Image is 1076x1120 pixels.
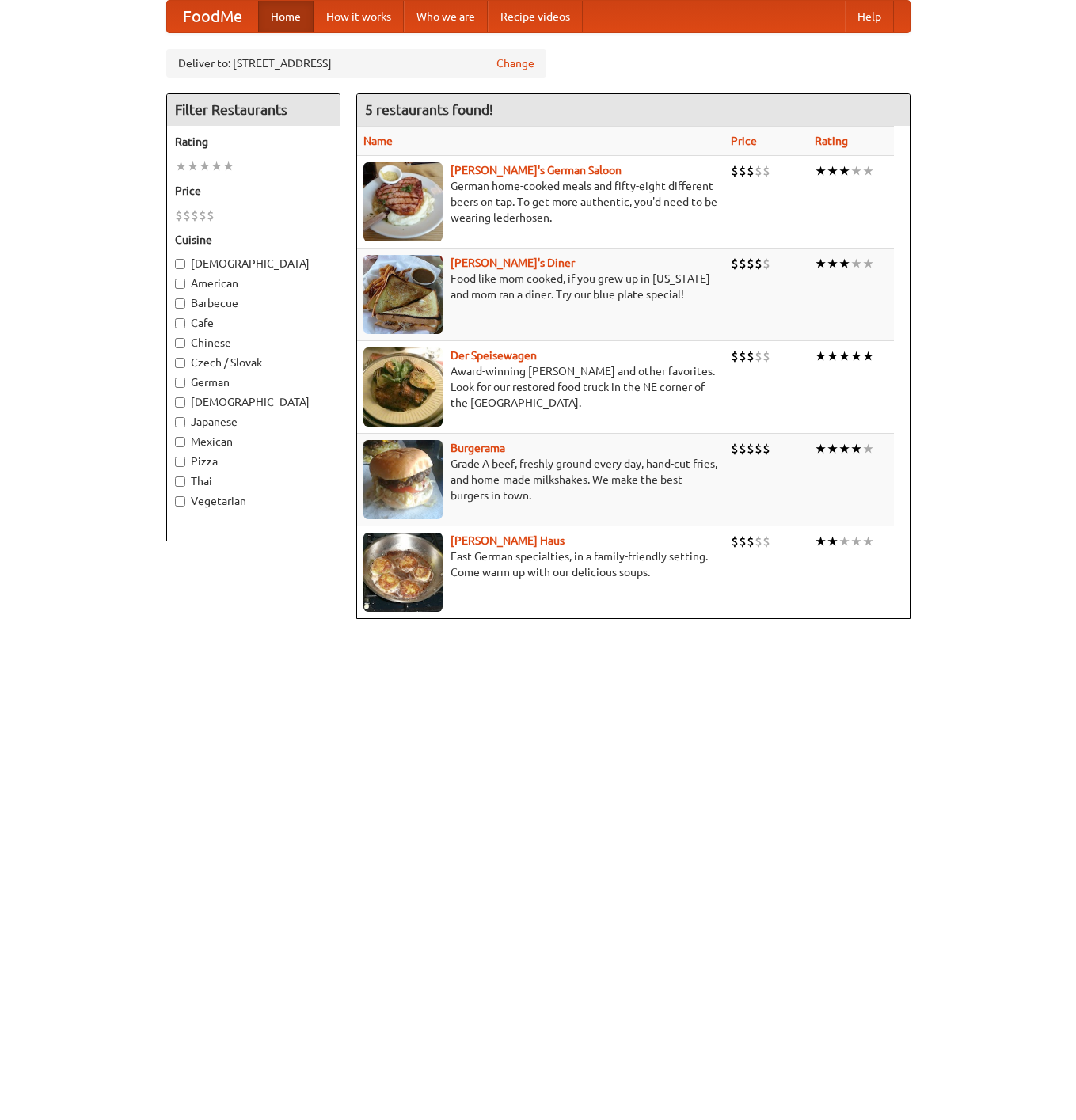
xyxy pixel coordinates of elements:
[739,255,747,272] li: $
[363,255,443,334] img: sallys.jpg
[488,1,583,32] a: Recipe videos
[815,162,827,180] li: ★
[747,440,755,457] li: $
[862,162,874,180] li: ★
[838,347,850,365] li: ★
[175,279,185,289] input: American
[815,255,827,272] li: ★
[762,533,770,550] li: $
[175,158,187,175] li: ★
[222,158,234,175] li: ★
[175,454,332,469] label: Pizza
[755,440,762,457] li: $
[363,456,718,503] p: Grade A beef, freshly ground every day, hand-cut fries, and home-made milkshakes. We make the bes...
[175,397,185,408] input: [DEMOGRAPHIC_DATA]
[175,437,185,447] input: Mexican
[175,256,332,271] label: [DEMOGRAPHIC_DATA]
[862,255,874,272] li: ★
[167,1,258,32] a: FoodMe
[175,315,332,331] label: Cafe
[187,158,199,175] li: ★
[815,440,827,457] li: ★
[175,232,332,248] h5: Cuisine
[175,378,185,388] input: German
[755,347,762,365] li: $
[451,534,565,547] b: [PERSON_NAME] Haus
[207,207,215,224] li: $
[739,533,747,550] li: $
[167,94,340,126] h4: Filter Restaurants
[175,496,185,507] input: Vegetarian
[762,440,770,457] li: $
[166,49,546,78] div: Deliver to: [STREET_ADDRESS]
[827,255,838,272] li: ★
[175,493,332,509] label: Vegetarian
[175,457,185,467] input: Pizza
[175,275,332,291] label: American
[747,162,755,180] li: $
[211,158,222,175] li: ★
[175,473,332,489] label: Thai
[175,259,185,269] input: [DEMOGRAPHIC_DATA]
[755,255,762,272] li: $
[862,440,874,457] li: ★
[175,414,332,430] label: Japanese
[731,255,739,272] li: $
[363,135,393,147] a: Name
[762,162,770,180] li: $
[363,178,718,226] p: German home-cooked meals and fifty-eight different beers on tap. To get more authentic, you'd nee...
[183,207,191,224] li: $
[175,335,332,351] label: Chinese
[815,347,827,365] li: ★
[762,347,770,365] li: $
[827,533,838,550] li: ★
[175,183,332,199] h5: Price
[363,363,718,411] p: Award-winning [PERSON_NAME] and other favorites. Look for our restored food truck in the NE corne...
[175,338,185,348] input: Chinese
[175,434,332,450] label: Mexican
[755,533,762,550] li: $
[191,207,199,224] li: $
[862,347,874,365] li: ★
[451,349,537,362] a: Der Speisewagen
[451,164,622,177] a: [PERSON_NAME]'s German Saloon
[363,347,443,427] img: speisewagen.jpg
[175,318,185,328] input: Cafe
[199,207,207,224] li: $
[850,347,862,365] li: ★
[827,347,838,365] li: ★
[762,255,770,272] li: $
[451,256,575,269] a: [PERSON_NAME]'s Diner
[755,162,762,180] li: $
[175,207,183,224] li: $
[731,347,739,365] li: $
[850,162,862,180] li: ★
[363,271,718,302] p: Food like mom cooked, if you grew up in [US_STATE] and mom ran a diner. Try our blue plate special!
[363,440,443,519] img: burgerama.jpg
[815,135,848,147] a: Rating
[363,533,443,612] img: kohlhaus.jpg
[731,533,739,550] li: $
[850,255,862,272] li: ★
[827,162,838,180] li: ★
[827,440,838,457] li: ★
[365,102,493,117] ng-pluralize: 5 restaurants found!
[739,347,747,365] li: $
[451,442,505,454] a: Burgerama
[314,1,404,32] a: How it works
[199,158,211,175] li: ★
[862,533,874,550] li: ★
[731,135,757,147] a: Price
[747,347,755,365] li: $
[258,1,314,32] a: Home
[731,162,739,180] li: $
[404,1,488,32] a: Who we are
[838,162,850,180] li: ★
[175,417,185,427] input: Japanese
[175,355,332,370] label: Czech / Slovak
[815,533,827,550] li: ★
[175,374,332,390] label: German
